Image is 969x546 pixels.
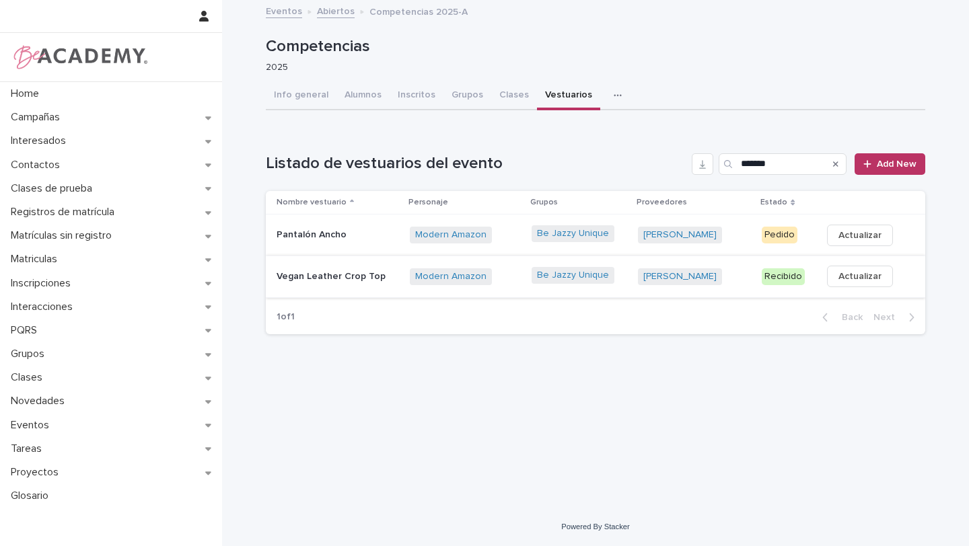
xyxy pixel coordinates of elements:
p: Vegan Leather Crop Top [277,271,399,282]
p: Nombre vestuario [277,195,347,210]
button: Actualizar [827,266,893,287]
tr: Pantalón AnchoModern Amazon Be Jazzy Unique [PERSON_NAME] PedidoActualizar [266,214,925,256]
img: WPrjXfSUmiLcdUfaYY4Q [11,44,149,71]
h1: Listado de vestuarios del evento [266,154,686,173]
p: Pantalón Ancho [277,229,399,241]
a: Be Jazzy Unique [537,228,609,239]
p: Campañas [5,111,71,124]
p: Interacciones [5,301,83,313]
input: Search [719,153,847,175]
a: Powered By Stacker [561,522,629,531]
p: Competencias 2025-A [369,3,468,18]
a: Modern Amazon [415,271,487,282]
div: Recibido [762,268,805,285]
button: Clases [491,82,537,110]
button: Alumnos [336,82,390,110]
span: Actualizar [838,270,882,283]
p: Contactos [5,159,71,171]
tr: Vegan Leather Crop TopModern Amazon Be Jazzy Unique [PERSON_NAME] RecibidoActualizar [266,256,925,297]
div: Pedido [762,227,797,243]
span: Add New [877,159,917,169]
p: Clases [5,371,53,384]
p: Interesados [5,134,77,147]
p: Clases de prueba [5,182,103,195]
p: Matrículas sin registro [5,229,122,242]
p: Grupos [530,195,558,210]
p: Grupos [5,348,55,360]
a: Abiertos [317,3,355,18]
p: Registros de matrícula [5,206,125,219]
p: Home [5,87,50,100]
p: Proveedores [637,195,687,210]
button: Inscritos [390,82,443,110]
p: Estado [760,195,787,210]
p: Personaje [408,195,448,210]
p: 2025 [266,62,914,73]
p: Glosario [5,490,59,502]
p: Eventos [5,419,60,432]
span: Actualizar [838,229,882,242]
button: Vestuarios [537,82,600,110]
p: 1 of 1 [266,301,306,334]
a: Be Jazzy Unique [537,270,609,281]
p: Proyectos [5,466,69,479]
button: Next [868,311,925,323]
a: [PERSON_NAME] [643,229,717,241]
a: [PERSON_NAME] [643,271,717,282]
button: Back [812,311,868,323]
a: Add New [855,153,925,175]
a: Modern Amazon [415,229,487,241]
p: Tareas [5,442,52,455]
button: Info general [266,82,336,110]
span: Next [873,313,903,322]
p: Competencias [266,37,920,56]
a: Eventos [266,3,302,18]
p: Novedades [5,395,75,407]
p: PQRS [5,324,48,337]
button: Grupos [443,82,491,110]
p: Inscripciones [5,277,81,290]
p: Matriculas [5,253,68,266]
button: Actualizar [827,225,893,246]
span: Back [834,313,863,322]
